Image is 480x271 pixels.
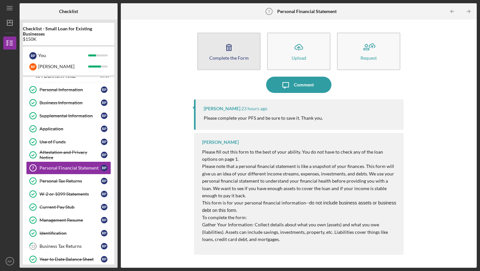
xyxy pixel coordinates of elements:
[26,240,111,253] a: 13Business Tax ReturnsRP
[267,33,330,70] button: Upload
[31,244,35,248] tspan: 13
[202,214,397,221] p: To complete the form:
[101,243,107,249] div: R P
[337,33,400,70] button: Request
[266,77,331,93] button: Comment
[40,218,101,223] div: Management Resume
[26,96,111,109] a: Business InformationRP
[360,55,377,60] div: Request
[101,139,107,145] div: R P
[101,152,107,158] div: R P
[40,150,101,160] div: Attestation and Privacy Notice
[294,77,314,93] div: Comment
[101,126,107,132] div: R P
[26,188,111,201] a: W-2 or 1099 StatementsRP
[40,139,101,144] div: Use of Funds
[40,231,101,236] div: Identification
[241,106,267,111] time: 2025-09-08 19:42
[26,174,111,188] a: Personal Tax ReturnsRP
[101,204,107,210] div: R P
[202,163,397,199] p: Please note that a personal financial statement is like a snapshot of your finances. This form wi...
[40,178,101,184] div: Personal Tax Returns
[202,140,239,145] div: [PERSON_NAME]
[197,33,261,70] button: Complete the Form
[277,9,337,14] b: Personal Financial Statement
[38,50,88,61] div: You
[23,26,114,37] b: Checklist - Small Loan for Existing Businesses
[40,244,101,249] div: Business Tax Returns
[40,165,101,171] div: Personal Financial Statement
[26,109,111,122] a: Supplemental InformationRP
[40,126,101,131] div: Application
[40,87,101,92] div: Personal Information
[40,257,101,262] div: Year to Date Balance Sheet
[101,191,107,197] div: R P
[101,178,107,184] div: R P
[292,55,306,60] div: Upload
[26,135,111,148] a: Use of FundsRP
[101,217,107,223] div: R P
[38,61,88,72] div: [PERSON_NAME]
[26,214,111,227] a: Management ResumeRP
[59,9,78,14] b: Checklist
[3,255,16,268] button: RP
[29,52,37,59] div: R P
[209,55,249,60] div: Complete the Form
[40,100,101,105] div: Business Information
[26,227,111,240] a: IdentificationRP
[202,199,397,214] p: This form is for your personal financial information--
[202,148,397,163] p: Please fill out this form to the best of your ability. You do not have to check any of the loan o...
[101,256,107,263] div: R P
[32,166,34,170] tspan: 7
[268,9,270,13] tspan: 7
[8,260,12,263] text: RP
[204,114,323,122] p: Please complete your PFS and be sure to save it. Thank you.
[101,99,107,106] div: R P
[26,201,111,214] a: Current Pay StubRP
[101,165,107,171] div: R P
[23,37,114,42] div: $150K
[40,113,101,118] div: Supplemental Information
[204,106,240,111] div: [PERSON_NAME]
[26,83,111,96] a: Personal InformationRP
[202,200,396,213] span: do not include business assets or business debt on this form.
[40,191,101,197] div: W-2 or 1099 Statements
[26,122,111,135] a: ApplicationRP
[26,253,111,266] a: Year to Date Balance SheetRP
[101,86,107,93] div: R P
[101,113,107,119] div: R P
[29,63,37,70] div: B P
[26,148,111,161] a: Attestation and Privacy NoticeRP
[40,204,101,210] div: Current Pay Stub
[26,161,111,174] a: 7Personal Financial StatementRP
[101,230,107,236] div: R P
